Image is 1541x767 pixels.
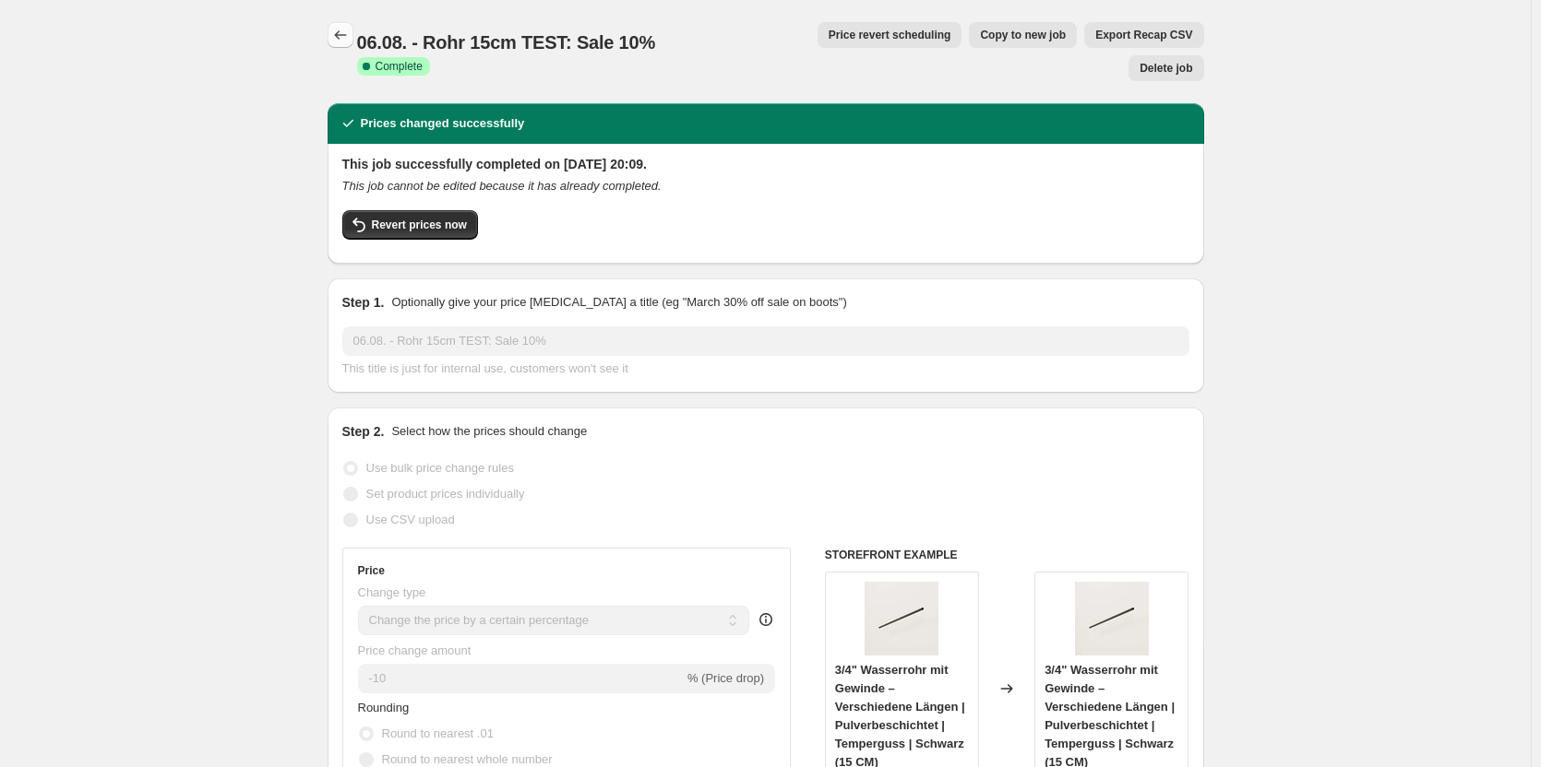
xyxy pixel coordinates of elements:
[757,610,775,629] div: help
[825,548,1189,562] h6: STOREFRONT EXAMPLE
[342,326,1189,356] input: 30% off holiday sale
[1084,22,1203,48] button: Export Recap CSV
[342,361,628,375] span: This title is just for internal use, customers won't see it
[1140,61,1192,76] span: Delete job
[342,155,1189,173] h2: This job successfully completed on [DATE] 20:09.
[361,114,525,133] h2: Prices changed successfully
[865,582,938,655] img: wasserrohr-temperguss-pamo-fuer-diy-moebel_80x.webp
[391,422,587,441] p: Select how the prices should change
[818,22,962,48] button: Price revert scheduling
[342,422,385,441] h2: Step 2.
[342,179,662,193] i: This job cannot be edited because it has already completed.
[358,664,684,693] input: -15
[969,22,1077,48] button: Copy to new job
[366,513,455,526] span: Use CSV upload
[342,293,385,312] h2: Step 1.
[372,218,467,232] span: Revert prices now
[366,461,514,475] span: Use bulk price change rules
[328,22,353,48] button: Price change jobs
[980,28,1066,42] span: Copy to new job
[358,585,426,599] span: Change type
[376,59,423,74] span: Complete
[687,671,764,685] span: % (Price drop)
[1075,582,1149,655] img: wasserrohr-temperguss-pamo-fuer-diy-moebel_80x.webp
[1129,55,1203,81] button: Delete job
[358,643,472,657] span: Price change amount
[382,726,494,740] span: Round to nearest .01
[829,28,951,42] span: Price revert scheduling
[357,32,656,53] span: 06.08. - Rohr 15cm TEST: Sale 10%
[342,210,478,240] button: Revert prices now
[366,487,525,501] span: Set product prices individually
[391,293,846,312] p: Optionally give your price [MEDICAL_DATA] a title (eg "March 30% off sale on boots")
[1095,28,1192,42] span: Export Recap CSV
[358,563,385,578] h3: Price
[358,701,410,714] span: Rounding
[382,752,553,766] span: Round to nearest whole number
